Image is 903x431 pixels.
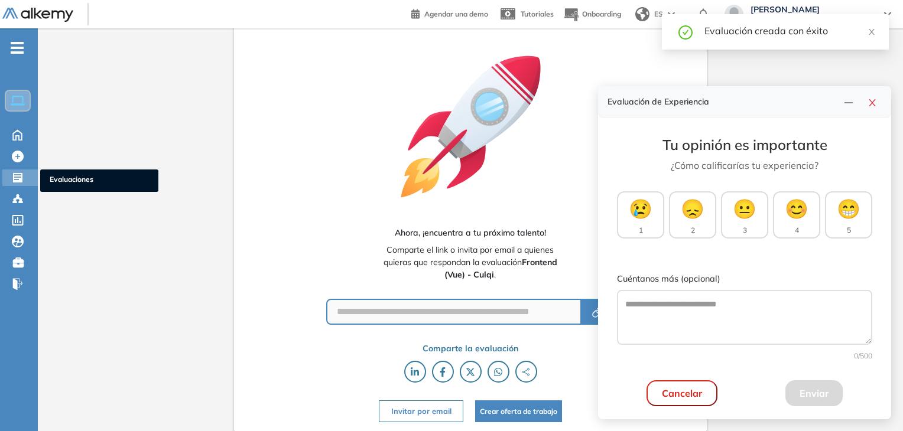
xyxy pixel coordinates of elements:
span: close [868,28,876,36]
h4: Evaluación de Experiencia [608,97,839,107]
button: 😊4 [773,191,820,239]
span: 3 [743,225,747,236]
span: 5 [847,225,851,236]
h3: Tu opinión es importante [617,136,872,154]
div: Evaluación creada con éxito [704,24,875,38]
img: world [635,7,649,21]
span: check-circle [678,24,693,40]
button: Onboarding [563,2,621,27]
span: 2 [691,225,695,236]
button: 😁5 [825,191,872,239]
span: 😐 [733,194,756,223]
span: close [868,98,877,107]
label: Cuéntanos más (opcional) [617,273,872,286]
button: Enviar [785,380,843,406]
span: 😁 [837,194,860,223]
a: Agendar una demo [411,6,488,20]
span: Tutoriales [521,9,554,18]
button: 😞2 [669,191,716,239]
span: line [844,98,853,107]
button: Invitar por email [379,400,463,422]
span: 😢 [629,194,652,223]
img: arrow [668,12,675,17]
span: 😞 [681,194,704,223]
div: 0 /500 [617,351,872,361]
span: 1 [639,225,643,236]
span: Comparte la evaluación [423,342,518,355]
span: Agendar una demo [424,9,488,18]
span: 4 [795,225,799,236]
span: [PERSON_NAME] [751,5,872,14]
button: Cancelar [647,380,717,406]
img: Logo [2,8,73,22]
p: ¿Cómo calificarías tu experiencia? [617,158,872,172]
button: 😐3 [721,191,768,239]
span: 😊 [785,194,808,223]
button: line [839,93,858,110]
button: 😢1 [617,191,664,239]
span: Onboarding [582,9,621,18]
span: ES [654,9,663,19]
span: Comparte el link o invita por email a quienes quieras que respondan la evaluación . [377,244,564,281]
span: Ahora, ¡encuentra a tu próximo talento! [395,227,546,239]
button: Crear oferta de trabajo [475,400,562,422]
button: close [863,93,882,110]
i: - [11,47,24,49]
span: Evaluaciones [50,174,149,187]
